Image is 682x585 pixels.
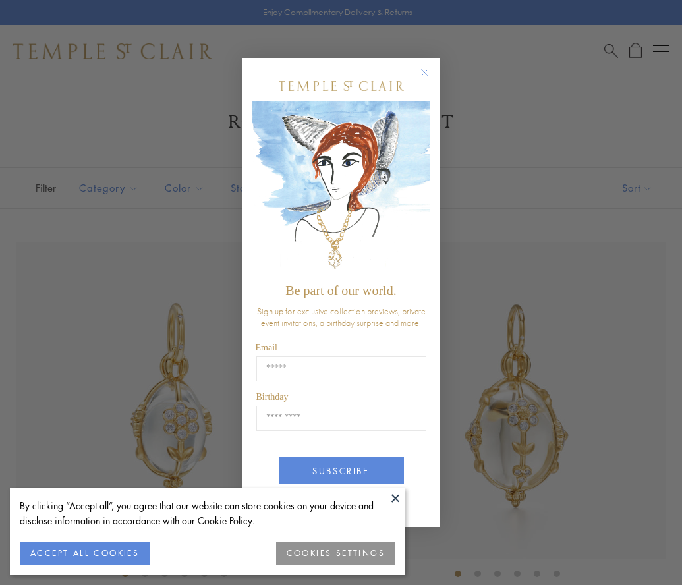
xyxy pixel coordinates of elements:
img: Temple St. Clair [279,81,404,91]
div: By clicking “Accept all”, you agree that our website can store cookies on your device and disclos... [20,498,395,528]
button: SUBSCRIBE [279,457,404,484]
img: c4a9eb12-d91a-4d4a-8ee0-386386f4f338.jpeg [252,101,430,277]
button: COOKIES SETTINGS [276,542,395,565]
button: Close dialog [423,71,440,88]
span: Birthday [256,392,289,402]
span: Be part of our world. [285,283,396,298]
span: Sign up for exclusive collection previews, private event invitations, a birthday surprise and more. [257,305,426,329]
span: Email [256,343,277,352]
input: Email [256,356,426,381]
button: ACCEPT ALL COOKIES [20,542,150,565]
